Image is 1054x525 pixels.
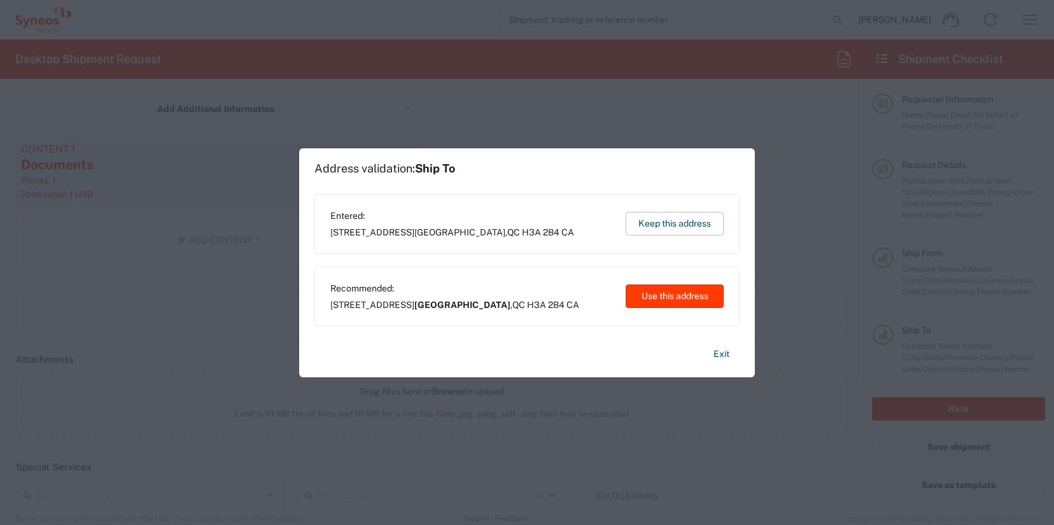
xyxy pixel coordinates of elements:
button: Exit [703,343,740,365]
span: H3A 2B4 [527,300,565,310]
span: CA [566,300,579,310]
span: [GEOGRAPHIC_DATA] [414,300,510,310]
button: Keep this address [626,212,724,235]
button: Use this address [626,284,724,308]
span: QC [507,227,520,237]
span: H3A 2B4 [522,227,559,237]
span: [GEOGRAPHIC_DATA] [414,227,505,237]
span: Entered: [330,210,574,221]
span: CA [561,227,574,237]
span: [STREET_ADDRESS] , [330,299,579,311]
span: [STREET_ADDRESS] , [330,227,574,238]
span: QC [512,300,525,310]
span: Recommended: [330,283,579,294]
span: Ship To [415,162,455,175]
h1: Address validation: [314,162,455,176]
